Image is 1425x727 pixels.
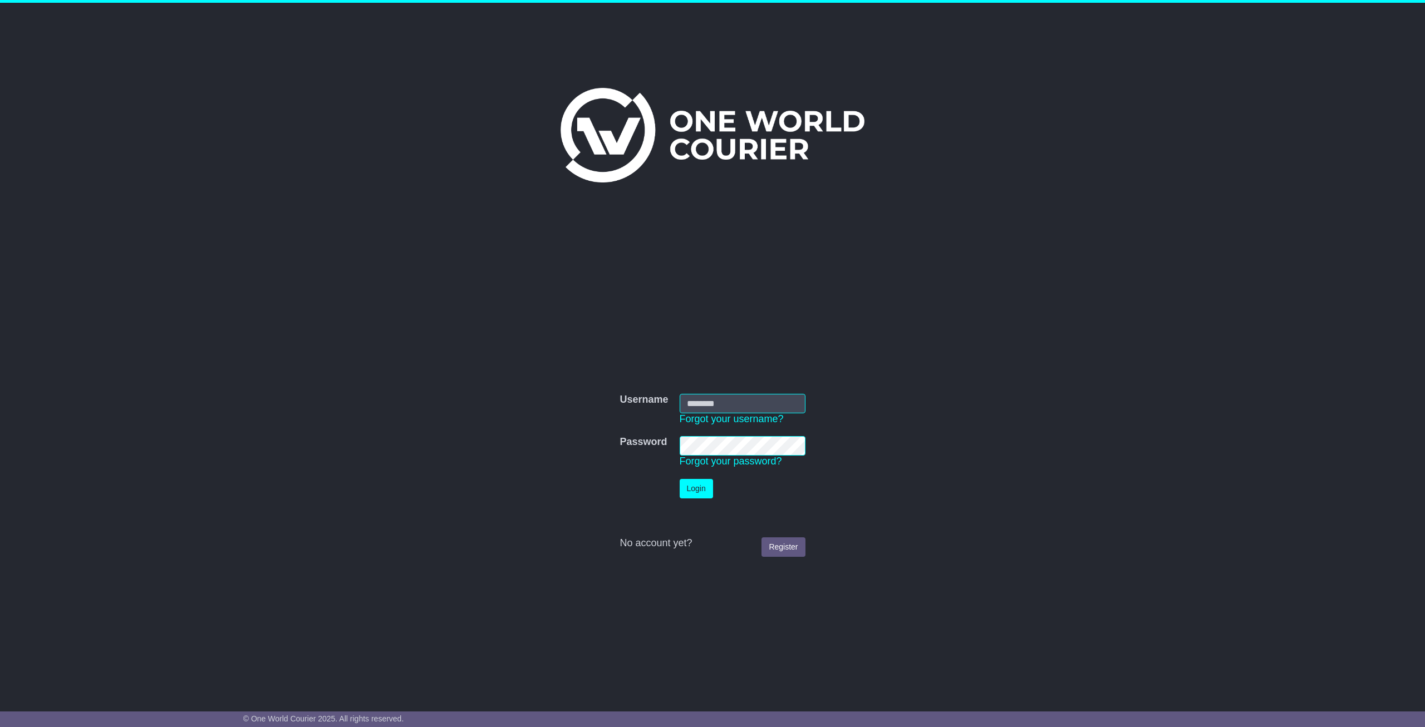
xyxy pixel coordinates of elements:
[680,479,713,498] button: Login
[243,714,404,723] span: © One World Courier 2025. All rights reserved.
[620,537,805,550] div: No account yet?
[620,394,668,406] label: Username
[561,88,864,182] img: One World
[680,413,784,424] a: Forgot your username?
[620,436,667,448] label: Password
[680,456,782,467] a: Forgot your password?
[761,537,805,557] a: Register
